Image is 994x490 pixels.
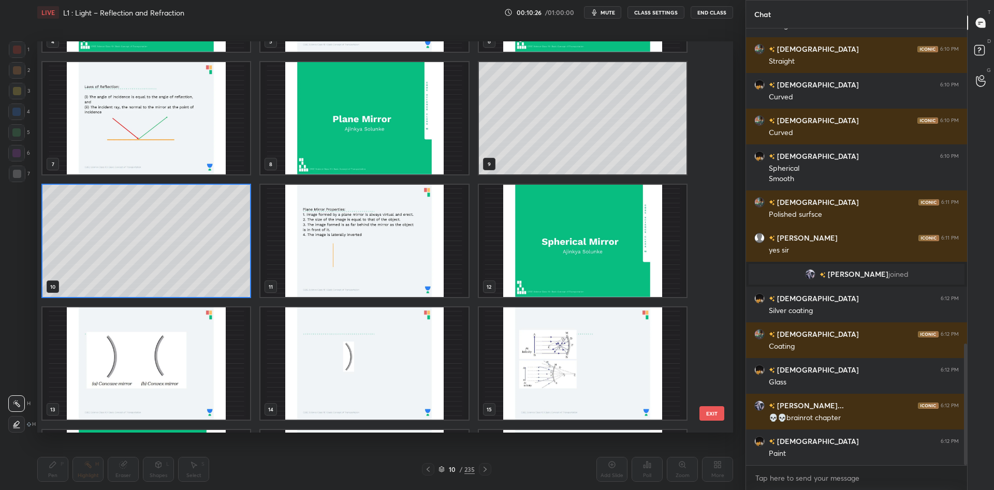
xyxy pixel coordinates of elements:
div: 6:12 PM [941,367,959,373]
img: da50007a3c8f4ab3b7f519488119f2e9.jpg [754,293,765,304]
div: 7 [9,166,30,182]
h6: [DEMOGRAPHIC_DATA] [775,151,859,161]
button: EXIT [699,406,724,421]
h6: [DEMOGRAPHIC_DATA] [775,43,859,54]
div: 6:10 PM [940,153,959,159]
h6: [PERSON_NAME]... [775,400,844,411]
img: no-rating-badge.077c3623.svg [769,403,775,409]
div: 6:11 PM [941,235,959,241]
div: 6:12 PM [941,438,959,444]
span: [PERSON_NAME] [828,270,888,278]
img: 1759495012X61KDZ.pdf [479,307,686,420]
img: ead671d1142241a28e906e00a2b62fc5.jpg [754,329,765,339]
h6: [DEMOGRAPHIC_DATA] [775,436,859,447]
div: Paint [769,449,959,459]
h6: [DEMOGRAPHIC_DATA] [775,329,859,339]
div: / [459,466,462,472]
img: no-rating-badge.077c3623.svg [769,439,775,444]
div: 6:10 PM [940,117,959,124]
p: H [32,422,36,427]
img: 1759495012X61KDZ.pdf [260,62,468,174]
span: joined [888,270,909,278]
img: iconic-dark.1390631f.png [918,199,939,205]
div: grid [746,28,967,465]
div: 6:12 PM [941,331,959,337]
p: T [988,8,991,16]
img: iconic-dark.1390631f.png [918,403,939,409]
div: 5 [8,124,30,141]
img: iconic-dark.1390631f.png [917,117,938,124]
img: default.png [754,233,765,243]
img: no-rating-badge.077c3623.svg [769,200,775,205]
h6: [PERSON_NAME] [775,232,838,243]
p: Chat [746,1,779,28]
div: Curved [769,128,959,138]
div: Smooth [769,174,959,184]
img: no-rating-badge.077c3623.svg [769,118,775,124]
img: ead671d1142241a28e906e00a2b62fc5.jpg [754,44,765,54]
div: 4 [8,103,30,120]
img: no-rating-badge.077c3623.svg [769,82,775,88]
img: no-rating-badge.077c3623.svg [769,332,775,337]
div: 6:10 PM [940,46,959,52]
div: Polished surfsce [769,210,959,220]
img: 1759495012X61KDZ.pdf [42,307,250,420]
div: 1 [9,41,30,58]
img: no-rating-badge.077c3623.svg [769,154,775,159]
img: da50007a3c8f4ab3b7f519488119f2e9.jpg [754,151,765,161]
div: 3 [9,83,30,99]
img: no-rating-badge.077c3623.svg [769,47,775,52]
button: End Class [691,6,733,19]
div: 6:12 PM [941,403,959,409]
div: Straight [769,56,959,67]
div: 6:10 PM [940,82,959,88]
h6: [DEMOGRAPHIC_DATA] [775,197,859,207]
h6: [DEMOGRAPHIC_DATA] [775,364,859,375]
div: Curved [769,92,959,102]
div: yes sir [769,245,959,256]
p: H [27,401,31,406]
div: 2 [9,62,30,79]
div: LIVE [37,6,59,19]
div: Glass [769,377,959,388]
h4: L1 : Light – Reflection and Refraction [63,8,184,18]
div: grid [37,41,715,433]
img: 1759495012X61KDZ.pdf [260,307,468,420]
img: ead671d1142241a28e906e00a2b62fc5.jpg [754,115,765,126]
div: 6:12 PM [941,295,959,302]
div: 💀💀brainrot chapter [769,413,959,423]
img: iconic-dark.1390631f.png [917,46,938,52]
button: CLASS SETTINGS [627,6,684,19]
span: mute [601,9,615,16]
div: 6 [8,145,30,161]
h6: [DEMOGRAPHIC_DATA] [775,79,859,90]
img: da50007a3c8f4ab3b7f519488119f2e9.jpg [754,436,765,447]
img: shiftIcon.72a6c929.svg [27,422,31,426]
img: no-rating-badge.077c3623.svg [820,272,826,278]
img: no-rating-badge.077c3623.svg [769,367,775,373]
img: no-rating-badge.077c3623.svg [769,235,775,241]
img: 1759495012X61KDZ.pdf [42,62,250,174]
img: iconic-dark.1390631f.png [918,331,939,337]
div: 10 [447,466,457,472]
p: G [987,66,991,74]
h6: [DEMOGRAPHIC_DATA] [775,115,859,126]
img: no-rating-badge.077c3623.svg [769,296,775,302]
img: b5c98585bdb24943b0a3dc0406c7b7ea.jpg [805,269,815,279]
button: mute [584,6,621,19]
div: 6:11 PM [941,199,959,205]
img: da50007a3c8f4ab3b7f519488119f2e9.jpg [754,80,765,90]
img: iconic-dark.1390631f.png [918,235,939,241]
div: Silver coating [769,306,959,316]
div: Spherical [769,164,959,174]
p: D [987,37,991,45]
div: 235 [464,465,475,474]
img: 1759495012X61KDZ.pdf [260,185,468,297]
div: Coating [769,341,959,352]
h6: [DEMOGRAPHIC_DATA] [775,293,859,304]
img: da50007a3c8f4ab3b7f519488119f2e9.jpg [754,365,765,375]
img: 1759495012X61KDZ.pdf [479,185,686,297]
img: b5c98585bdb24943b0a3dc0406c7b7ea.jpg [754,400,765,411]
img: ead671d1142241a28e906e00a2b62fc5.jpg [754,197,765,207]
